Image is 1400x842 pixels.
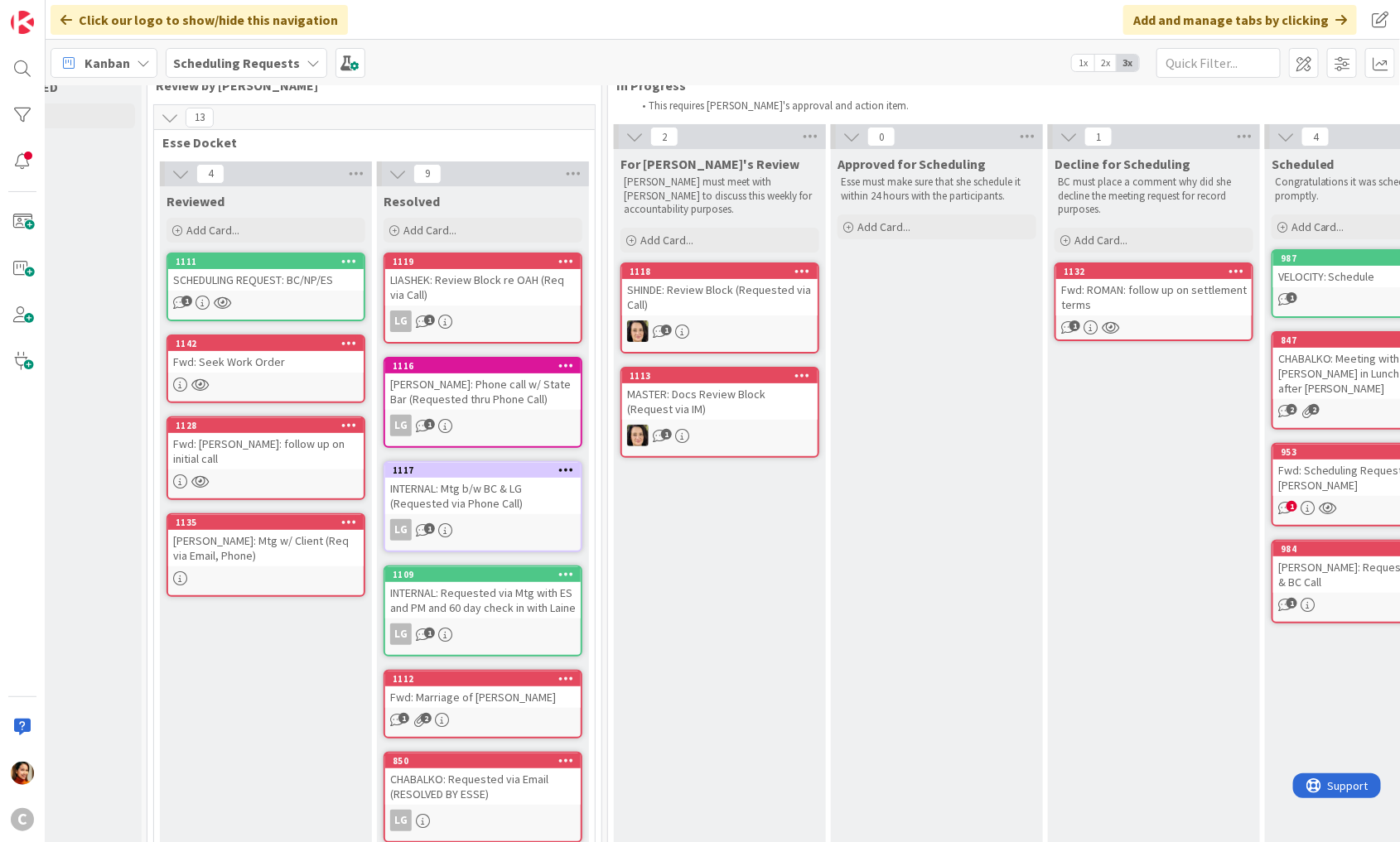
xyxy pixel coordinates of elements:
[186,223,239,238] span: Add Card...
[168,418,364,433] div: 1128
[1291,219,1344,234] span: Add Card...
[424,315,435,325] span: 1
[1056,279,1252,315] div: Fwd: ROMAN: follow up on settlement terms
[403,223,456,238] span: Add Card...
[393,360,581,372] div: 1116
[181,296,192,306] span: 1
[11,11,34,34] img: Visit kanbanzone.com
[168,336,364,373] div: 1142Fwd: Seek Work Order
[176,420,364,431] div: 1128
[168,418,364,469] div: 1128Fwd: [PERSON_NAME]: follow up on initial call
[385,254,581,306] div: 1119LIASHEK: Review Block re OAH (Req via Call)
[424,419,435,430] span: 1
[385,254,581,269] div: 1119
[385,671,581,708] div: 1112Fwd: Marriage of [PERSON_NAME]
[622,368,818,420] div: 1113MASTER: Docs Review Block (Request via IM)
[390,310,412,332] div: LG
[196,164,224,184] span: 4
[385,478,581,514] div: INTERNAL: Mtg b/w BC & LG (Requested via Phone Call)
[421,713,432,724] span: 2
[622,320,818,342] div: BL
[390,810,412,831] div: LG
[176,338,364,349] div: 1142
[1056,264,1252,279] div: 1132
[393,256,581,267] div: 1119
[1301,127,1330,147] span: 4
[385,810,581,831] div: LG
[1123,5,1357,35] div: Add and manage tabs by clicking
[1287,598,1297,609] span: 1
[1064,266,1252,277] div: 1132
[84,53,130,73] span: Kanban
[384,193,440,209] span: Resolved
[11,808,34,831] div: C
[1272,156,1335,172] span: Scheduled
[398,713,409,724] span: 1
[661,429,672,440] span: 1
[390,623,412,645] div: LG
[1094,55,1117,71] span: 2x
[1074,233,1127,248] span: Add Card...
[622,425,818,446] div: BL
[385,358,581,373] div: 1116
[393,569,581,580] div: 1109
[168,254,364,269] div: 1111
[1084,127,1113,147] span: 1
[385,373,581,410] div: [PERSON_NAME]: Phone call w/ State Bar (Requested thru Phone Call)
[622,368,818,383] div: 1113
[624,176,816,216] p: [PERSON_NAME] must meet with [PERSON_NAME] to discuss this weekly for accountability purposes.
[167,193,224,209] span: Reviewed
[620,156,799,172] span: For Breanna's Review
[162,134,574,151] span: Esse Docket
[168,269,364,291] div: SCHEDULING REQUEST: BC/NP/ES
[622,383,818,420] div: MASTER: Docs Review Block (Request via IM)
[1069,320,1080,331] span: 1
[857,219,910,234] span: Add Card...
[168,515,364,530] div: 1135
[424,523,435,534] span: 1
[630,370,818,382] div: 1113
[385,358,581,410] div: 1116[PERSON_NAME]: Phone call w/ State Bar (Requested thru Phone Call)
[385,567,581,618] div: 1109INTERNAL: Requested via Mtg with ES and PM and 60 day check in with Laine
[385,671,581,686] div: 1112
[1055,156,1190,172] span: Decline for Scheduling
[1056,264,1252,315] div: 1132Fwd: ROMAN: follow up on settlement terms
[424,628,435,638] span: 1
[630,266,818,277] div: 1118
[640,233,693,248] span: Add Card...
[838,156,986,172] span: Approved for Scheduling
[11,762,34,785] img: PM
[385,753,581,768] div: 850
[1058,176,1250,216] p: BC must place a comment why did she decline the meeting request for record purposes.
[867,127,896,147] span: 0
[1287,404,1297,415] span: 2
[390,415,412,436] div: LG
[173,55,300,71] b: Scheduling Requests
[385,463,581,514] div: 1117INTERNAL: Mtg b/w BC & LG (Requested via Phone Call)
[413,164,442,184] span: 9
[1309,404,1320,415] span: 2
[385,686,581,708] div: Fwd: Marriage of [PERSON_NAME]
[1117,55,1139,71] span: 3x
[627,425,649,446] img: BL
[168,336,364,351] div: 1142
[176,256,364,267] div: 1111
[622,279,818,315] div: SHINDE: Review Block (Requested via Call)
[385,623,581,645] div: LG
[385,582,581,618] div: INTERNAL: Requested via Mtg with ES and PM and 60 day check in with Laine
[1156,48,1281,78] input: Quick Filter...
[1072,55,1094,71] span: 1x
[841,176,1033,203] p: Esse must make sure that she schedule it within 24 hours with the participants.
[168,433,364,469] div: Fwd: [PERSON_NAME]: follow up on initial call
[627,320,649,342] img: BL
[393,464,581,476] div: 1117
[393,755,581,767] div: 850
[385,415,581,436] div: LG
[385,519,581,541] div: LG
[168,530,364,566] div: [PERSON_NAME]: Mtg w/ Client (Req via Email, Phone)
[51,5,348,35] div: Click our logo to show/hide this navigation
[1287,292,1297,303] span: 1
[385,768,581,805] div: CHABALKO: Requested via Email (RESOLVED BY ESSE)
[385,269,581,306] div: LIASHEK: Review Block re OAH (Req via Call)
[186,108,214,128] span: 13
